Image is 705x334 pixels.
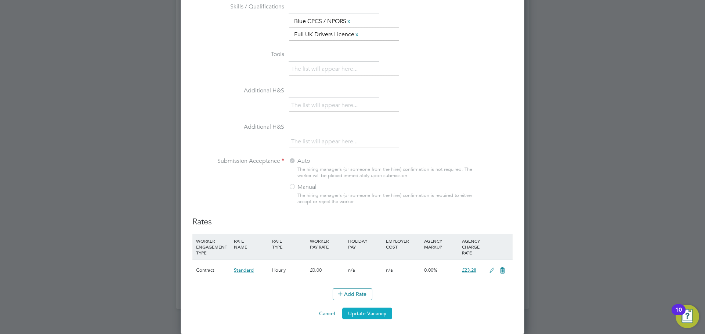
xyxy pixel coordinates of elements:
a: x [346,16,351,26]
h3: Rates [192,217,513,227]
li: Full UK Drivers Licence [291,30,362,40]
div: AGENCY MARKUP [422,234,460,253]
div: WORKER PAY RATE [308,234,346,253]
div: £0.00 [308,260,346,281]
div: HOLIDAY PAY [346,234,384,253]
a: x [354,30,359,39]
label: Skills / Qualifications [192,3,284,11]
div: RATE NAME [232,234,270,253]
div: EMPLOYER COST [384,234,422,253]
label: Additional H&S [192,87,284,95]
label: Submission Acceptance [192,157,284,165]
div: AGENCY CHARGE RATE [460,234,485,259]
div: RATE TYPE [270,234,308,253]
button: Add Rate [333,288,372,300]
span: n/a [348,267,355,273]
div: Hourly [270,260,308,281]
span: n/a [386,267,393,273]
div: Contract [194,260,232,281]
li: The list will appear here... [291,64,361,74]
span: £23.28 [462,267,476,273]
span: 0.00% [424,267,437,273]
label: Auto [289,157,380,165]
button: Cancel [313,308,341,319]
div: 10 [675,310,682,319]
div: The hiring manager's (or someone from the hirer) confirmation is required to either accept or rej... [297,192,476,205]
button: Open Resource Center, 10 new notifications [676,305,699,328]
label: Additional H&S [192,123,284,131]
li: The list will appear here... [291,137,361,147]
div: The hiring manager's (or someone from the hirer) confirmation is not required. The worker will be... [297,166,476,179]
li: Blue CPCS / NPORS [291,16,354,26]
span: Standard [234,267,254,273]
button: Update Vacancy [342,308,392,319]
div: WORKER ENGAGEMENT TYPE [194,234,232,259]
li: The list will appear here... [291,100,361,110]
label: Tools [192,51,284,58]
label: Manual [289,183,380,191]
